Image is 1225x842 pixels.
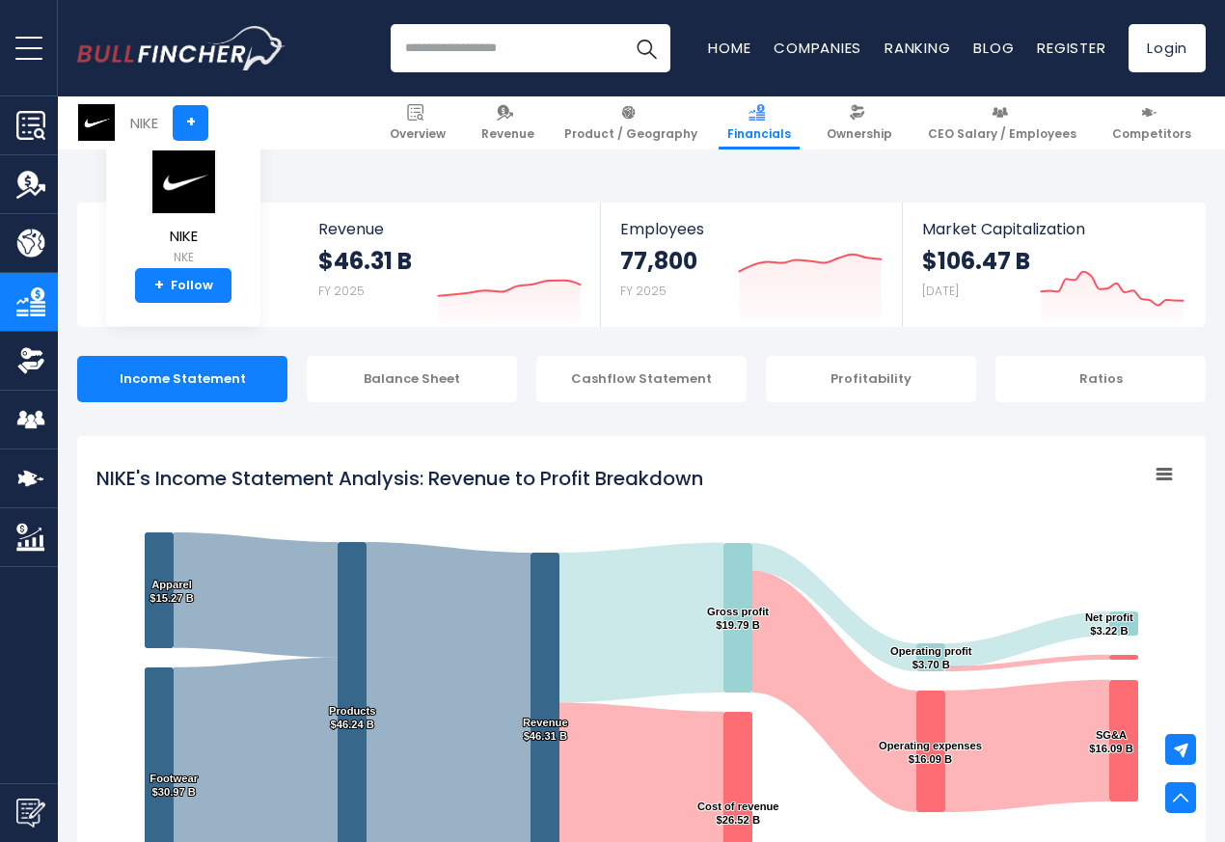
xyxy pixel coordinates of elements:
a: CEO Salary / Employees [919,96,1085,149]
div: Ratios [995,356,1206,402]
text: Apparel $15.27 B [150,579,193,604]
text: Operating profit $3.70 B [890,645,972,670]
span: CEO Salary / Employees [928,126,1076,142]
a: Market Capitalization $106.47 B [DATE] [903,203,1204,327]
span: Competitors [1112,126,1191,142]
a: +Follow [135,268,231,303]
img: Ownership [16,346,45,375]
text: Net profit $3.22 B [1085,611,1133,637]
strong: 77,800 [620,246,697,276]
small: FY 2025 [620,283,667,299]
a: Employees 77,800 FY 2025 [601,203,901,327]
a: + [173,105,208,141]
span: Revenue [318,220,582,238]
a: Product / Geography [556,96,706,149]
tspan: NIKE's Income Statement Analysis: Revenue to Profit Breakdown [96,465,703,492]
a: Revenue [473,96,543,149]
text: Revenue $46.31 B [523,717,568,742]
small: NKE [150,249,217,266]
span: NIKE [150,229,217,245]
div: Balance Sheet [307,356,517,402]
text: Operating expenses $16.09 B [879,740,982,765]
img: Bullfincher logo [77,26,286,70]
text: SG&A $16.09 B [1089,729,1132,754]
img: NKE logo [78,104,115,141]
a: Go to homepage [77,26,285,70]
a: Ownership [818,96,901,149]
a: Login [1129,24,1206,72]
text: Cost of revenue $26.52 B [697,801,779,826]
small: FY 2025 [318,283,365,299]
a: Blog [973,38,1014,58]
span: Employees [620,220,882,238]
span: Overview [390,126,446,142]
div: Profitability [766,356,976,402]
text: Gross profit $19.79 B [707,606,769,631]
span: Market Capitalization [922,220,1184,238]
a: Financials [719,96,800,149]
div: Income Statement [77,356,287,402]
span: Ownership [827,126,892,142]
div: NIKE [130,112,158,134]
a: NIKE NKE [149,149,218,269]
text: Products $46.24 B [329,705,376,730]
a: Overview [381,96,454,149]
small: [DATE] [922,283,959,299]
a: Register [1037,38,1105,58]
div: Cashflow Statement [536,356,747,402]
a: Competitors [1103,96,1200,149]
span: Product / Geography [564,126,697,142]
text: Footwear $30.97 B [150,773,198,798]
a: Companies [774,38,861,58]
img: NKE logo [150,149,217,214]
strong: + [154,277,164,294]
a: Ranking [885,38,950,58]
button: Search [622,24,670,72]
span: Revenue [481,126,534,142]
span: Financials [727,126,791,142]
a: Home [708,38,750,58]
a: Revenue $46.31 B FY 2025 [299,203,601,327]
strong: $106.47 B [922,246,1030,276]
strong: $46.31 B [318,246,412,276]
